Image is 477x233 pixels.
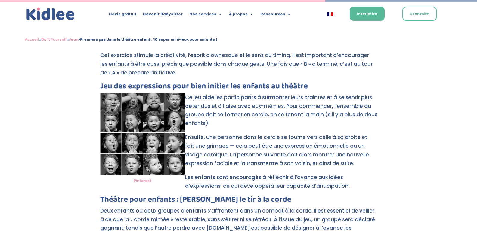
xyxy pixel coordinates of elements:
[100,93,377,133] p: Ce jeu aide les participants à surmonter leurs craintes et à se sentir plus détendus et à l’aise ...
[80,36,217,43] strong: Premiers pas dans le théâtre enfant : 10 super mini-jeux pour enfants !
[100,196,377,206] h3: Théâtre pour enfants : [PERSON_NAME] le tir à la corde
[327,12,333,16] img: Français
[260,12,291,19] a: Ressources
[25,36,217,43] span: » » »
[134,178,151,184] a: Pinterest
[402,7,437,21] a: Connexion
[229,12,254,19] a: À propos
[189,12,222,19] a: Nos services
[100,93,185,175] img: Théâtre enfants : jeu des expressions, photo d'enfants
[109,12,136,19] a: Devis gratuit
[350,7,385,21] a: Inscription
[69,36,78,43] a: Jeux
[25,6,76,22] a: Kidlee Logo
[25,36,39,43] a: Accueil
[41,36,67,43] a: Do It Yourself
[100,133,377,173] p: Ensuite, une personne dans le cercle se tourne vers celle à sa droite et fait une grimace — cela ...
[143,12,183,19] a: Devenir Babysitter
[100,82,377,93] h3: Jeu des expressions pour bien initier les enfants au théâtre
[100,51,377,82] p: Cet exercice stimule la créativité, l’esprit clownesque et le sens du timing. Il est important d’...
[100,173,377,196] p: Les enfants sont encouragés à réfléchir à l’avance aux idées d’expressions, ce qui développera le...
[25,6,76,22] img: logo_kidlee_bleu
